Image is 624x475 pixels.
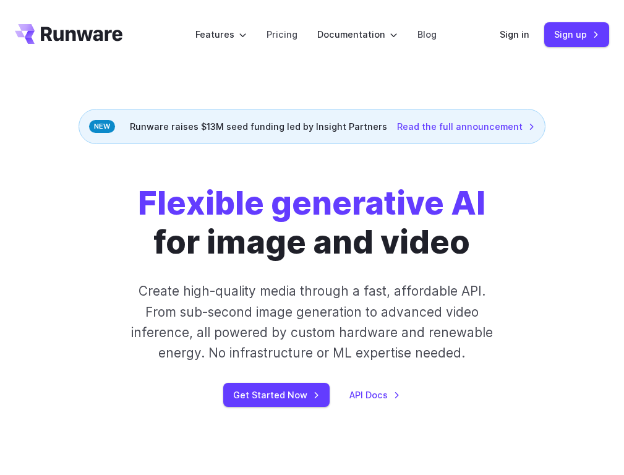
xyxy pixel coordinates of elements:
a: Go to / [15,24,122,44]
a: Sign up [544,22,609,46]
a: Pricing [267,27,297,41]
label: Features [195,27,247,41]
a: Get Started Now [223,383,330,407]
h1: for image and video [138,184,485,261]
p: Create high-quality media through a fast, affordable API. From sub-second image generation to adv... [122,281,502,363]
a: Sign in [500,27,529,41]
label: Documentation [317,27,398,41]
a: API Docs [349,388,400,402]
strong: Flexible generative AI [138,183,485,223]
a: Read the full announcement [397,119,535,134]
a: Blog [417,27,437,41]
div: Runware raises $13M seed funding led by Insight Partners [79,109,545,144]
